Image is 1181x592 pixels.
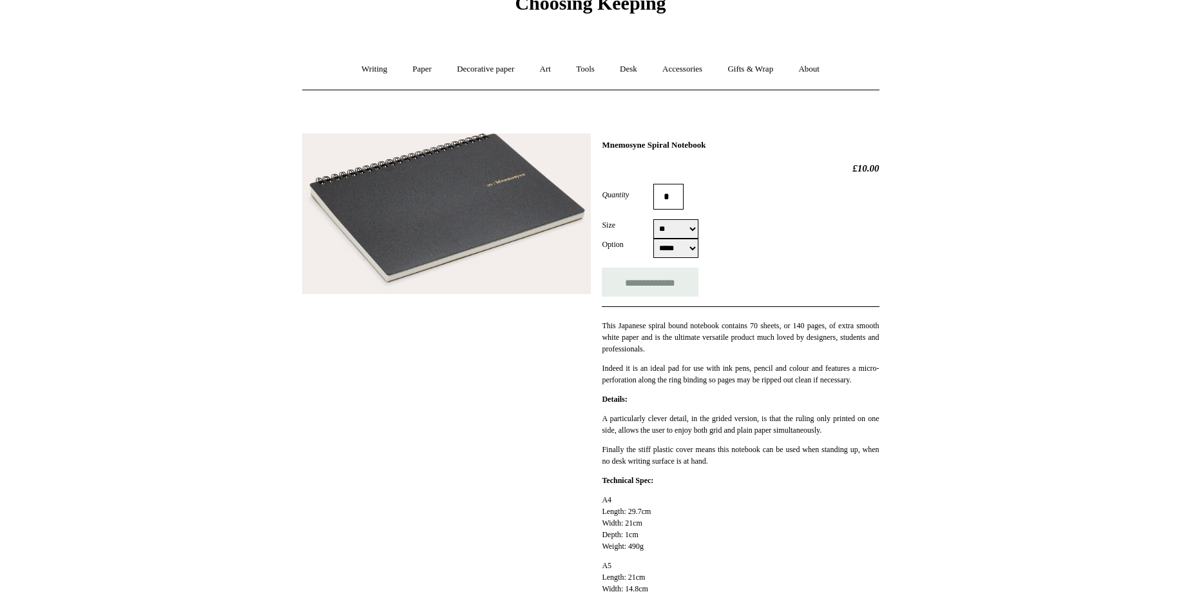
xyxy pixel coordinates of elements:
a: Choosing Keeping [515,3,666,12]
a: Desk [608,52,649,86]
a: About [787,52,831,86]
strong: Details: [602,395,627,404]
label: Option [602,239,653,250]
a: Decorative paper [445,52,526,86]
a: Accessories [651,52,714,86]
img: Mnemosyne Spiral Notebook [302,133,591,294]
p: Indeed it is an ideal pad for use with ink pens, pencil and colour and features a micro-perforati... [602,362,879,386]
a: Writing [350,52,399,86]
a: Tools [564,52,606,86]
a: Paper [401,52,443,86]
h2: £10.00 [602,163,879,174]
p: A4 Length: 29.7cm Width: 21cm Depth: 1cm Weight: 490g [602,494,879,552]
p: A particularly clever detail, in the grided version, is that the ruling only printed on one side,... [602,413,879,436]
p: This Japanese spiral bound notebook contains 70 sheets, or 140 pages, of extra smooth white paper... [602,320,879,355]
h1: Mnemosyne Spiral Notebook [602,140,879,150]
p: Finally the stiff plastic cover means this notebook can be used when standing up, when no desk wr... [602,444,879,467]
label: Quantity [602,189,653,201]
a: Gifts & Wrap [716,52,785,86]
label: Size [602,219,653,231]
a: Art [528,52,562,86]
strong: Technical Spec: [602,476,653,485]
